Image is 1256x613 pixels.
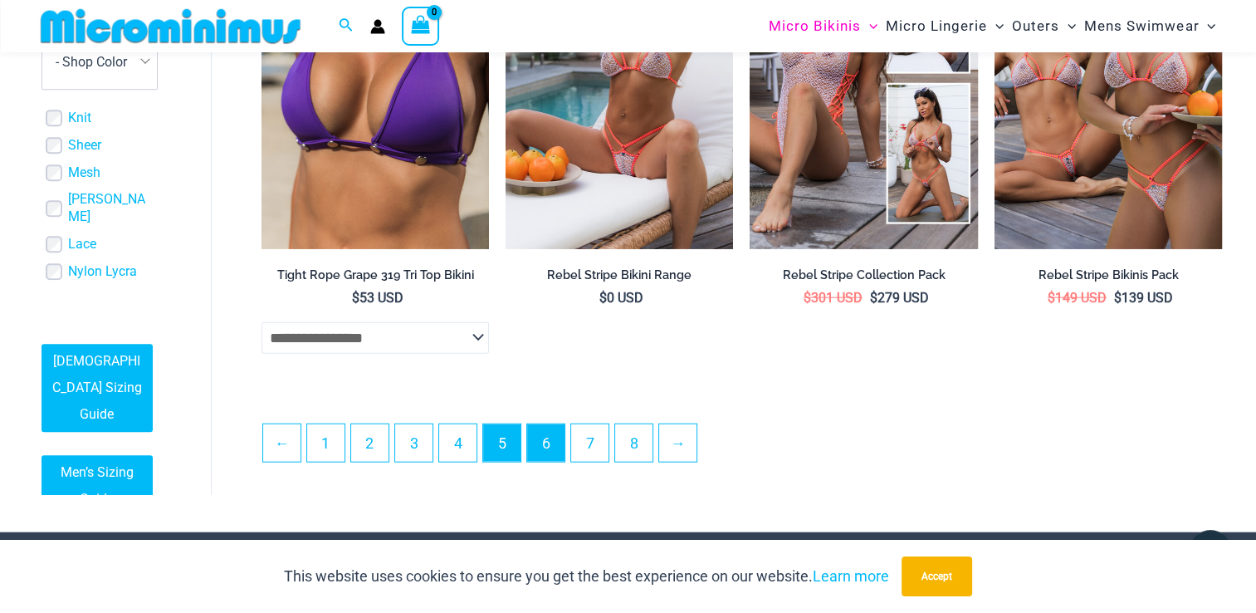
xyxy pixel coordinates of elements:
[506,267,733,289] a: Rebel Stripe Bikini Range
[804,290,863,306] bdi: 301 USD
[42,456,153,517] a: Men’s Sizing Guide
[352,290,359,306] span: $
[439,424,476,462] a: Page 4
[42,36,158,91] span: - Shop Color
[1048,290,1055,306] span: $
[284,564,889,589] p: This website uses cookies to ensure you get the best experience on our website.
[506,267,733,283] h2: Rebel Stripe Bikini Range
[659,424,696,462] a: →
[870,290,877,306] span: $
[402,7,440,45] a: View Shopping Cart, empty
[765,5,882,47] a: Micro BikinisMenu ToggleMenu Toggle
[861,5,877,47] span: Menu Toggle
[995,267,1222,283] h2: Rebel Stripe Bikinis Pack
[1012,5,1059,47] span: Outers
[750,267,977,289] a: Rebel Stripe Collection Pack
[750,267,977,283] h2: Rebel Stripe Collection Pack
[995,267,1222,289] a: Rebel Stripe Bikinis Pack
[68,192,153,227] a: [PERSON_NAME]
[870,290,929,306] bdi: 279 USD
[599,290,643,306] bdi: 0 USD
[68,110,91,128] a: Knit
[1008,5,1080,47] a: OutersMenu ToggleMenu Toggle
[261,267,489,289] a: Tight Rope Grape 319 Tri Top Bikini
[339,16,354,37] a: Search icon link
[762,2,1223,50] nav: Site Navigation
[1059,5,1076,47] span: Menu Toggle
[42,345,153,433] a: [DEMOGRAPHIC_DATA] Sizing Guide
[882,5,1008,47] a: Micro LingerieMenu ToggleMenu Toggle
[615,424,652,462] a: Page 8
[483,424,520,462] span: Page 5
[599,290,607,306] span: $
[261,267,489,283] h2: Tight Rope Grape 319 Tri Top Bikini
[56,55,127,71] span: - Shop Color
[261,424,1222,472] nav: Product Pagination
[395,424,433,462] a: Page 3
[68,137,101,154] a: Sheer
[769,5,861,47] span: Micro Bikinis
[987,5,1004,47] span: Menu Toggle
[307,424,345,462] a: Page 1
[902,557,972,596] button: Accept
[571,424,608,462] a: Page 7
[527,424,564,462] a: Page 6
[886,5,987,47] span: Micro Lingerie
[370,19,385,34] a: Account icon link
[68,263,137,281] a: Nylon Lycra
[68,237,96,254] a: Lace
[1080,5,1219,47] a: Mens SwimwearMenu ToggleMenu Toggle
[1199,5,1215,47] span: Menu Toggle
[1114,290,1122,306] span: $
[804,290,811,306] span: $
[42,37,157,90] span: - Shop Color
[1048,290,1107,306] bdi: 149 USD
[68,164,100,182] a: Mesh
[352,290,403,306] bdi: 53 USD
[351,424,389,462] a: Page 2
[263,424,301,462] a: ←
[1084,5,1199,47] span: Mens Swimwear
[34,7,307,45] img: MM SHOP LOGO FLAT
[1114,290,1173,306] bdi: 139 USD
[813,567,889,585] a: Learn more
